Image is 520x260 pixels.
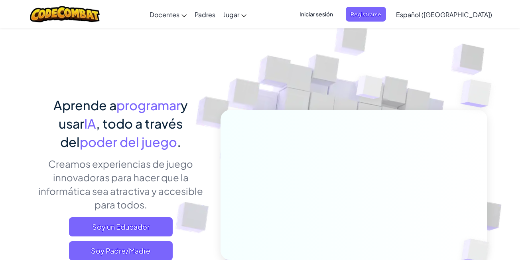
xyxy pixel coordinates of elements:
[223,10,239,19] span: Jugar
[150,10,179,19] span: Docentes
[341,60,399,119] img: Overlap cubes
[396,10,492,19] span: Español ([GEOGRAPHIC_DATA])
[219,4,250,25] a: Jugar
[146,4,191,25] a: Docentes
[80,134,177,150] span: poder del juego
[445,60,514,127] img: Overlap cubes
[177,134,181,150] span: .
[191,4,219,25] a: Padres
[53,97,116,113] span: Aprende a
[60,115,183,150] span: , todo a través del
[33,157,209,211] p: Creamos experiencias de juego innovadoras para hacer que la informática sea atractiva y accesible...
[84,115,96,131] span: IA
[30,6,100,22] img: CodeCombat logo
[295,7,338,22] button: Iniciar sesión
[346,7,386,22] button: Registrarse
[69,217,173,236] a: Soy un Educador
[116,97,181,113] span: programar
[392,4,496,25] a: Español ([GEOGRAPHIC_DATA])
